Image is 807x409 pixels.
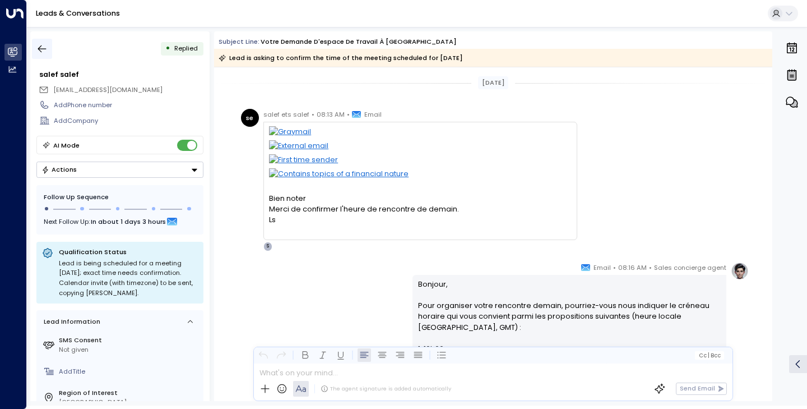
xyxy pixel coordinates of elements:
[321,385,451,393] div: The agent signature is added automatically
[41,166,77,173] div: Actions
[39,69,203,80] div: salef salef
[257,348,270,362] button: Undo
[219,37,259,46] span: Subject Line:
[593,262,611,273] span: Email
[695,351,724,360] button: Cc|Bcc
[219,52,463,63] div: Lead is asking to confirm the time of the meeting scheduled for [DATE]
[269,154,571,168] img: First time sender
[36,162,203,178] button: Actions
[654,262,726,273] span: Sales concierge agent
[699,352,721,359] span: Cc Bcc
[347,109,350,120] span: •
[53,85,163,95] span: salef.ets@gmail.com
[174,44,198,53] span: Replied
[59,398,200,407] div: [GEOGRAPHIC_DATA]
[364,109,382,120] span: Email
[261,37,457,47] div: Votre demande d'espace de travail à [GEOGRAPHIC_DATA]
[165,40,170,57] div: •
[59,345,200,355] div: Not given
[53,85,163,94] span: [EMAIL_ADDRESS][DOMAIN_NAME]
[613,262,616,273] span: •
[649,262,652,273] span: •
[40,317,100,327] div: Lead Information
[269,204,571,214] div: Merci de confirmer l'heure de rencontre de demain.
[269,126,571,140] img: Graymail
[36,8,120,18] a: Leads & Conversations
[312,109,314,120] span: •
[708,352,709,359] span: |
[269,168,571,182] img: Contains topics of a financial nature
[263,242,272,251] div: S
[59,367,200,376] div: AddTitle
[59,259,198,298] div: Lead is being scheduled for a meeting [DATE]; exact time needs confirmation. Calendar invite (wit...
[618,262,647,273] span: 08:16 AM
[241,109,259,127] div: se
[275,348,288,362] button: Redo
[59,247,198,256] p: Qualification Status
[731,262,749,280] img: profile-logo.png
[36,162,203,178] div: Button group with a nested menu
[53,140,80,151] div: AI Mode
[317,109,345,120] span: 08:13 AM
[54,100,203,110] div: AddPhone number
[91,215,166,228] span: In about 1 days 3 hours
[269,214,571,225] div: Ls
[269,193,571,226] div: Bien noter
[44,215,196,228] div: Next Follow Up:
[44,192,196,202] div: Follow Up Sequence
[59,388,200,398] label: Region of Interest
[54,116,203,126] div: AddCompany
[269,140,571,154] img: External email
[59,336,200,345] label: SMS Consent
[263,109,309,120] span: salef ets salef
